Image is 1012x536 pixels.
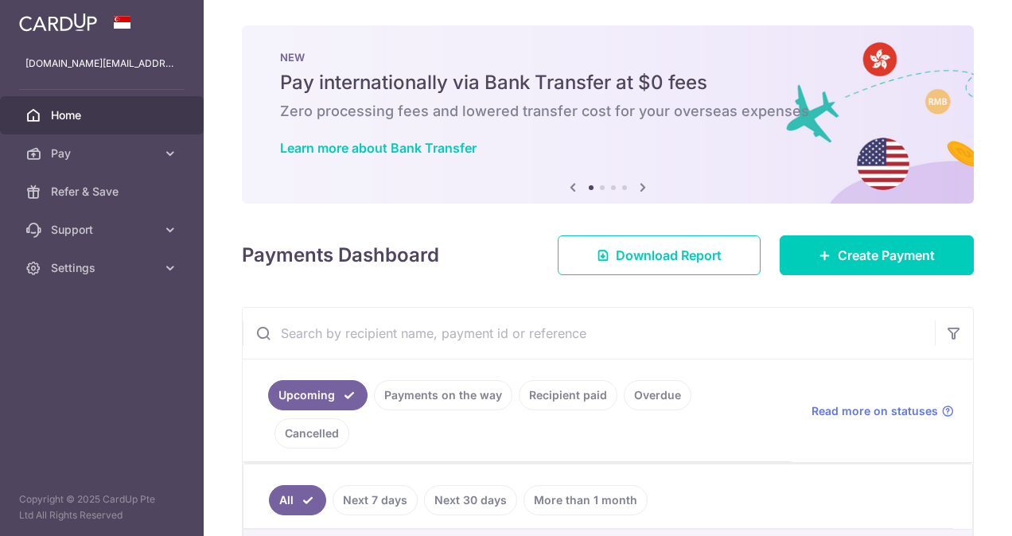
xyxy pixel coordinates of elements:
a: More than 1 month [524,485,648,515]
span: Refer & Save [51,184,156,200]
a: Create Payment [780,235,974,275]
a: Recipient paid [519,380,617,410]
p: NEW [280,51,936,64]
p: [DOMAIN_NAME][EMAIL_ADDRESS][DOMAIN_NAME] [25,56,178,72]
a: Next 30 days [424,485,517,515]
a: Download Report [558,235,761,275]
span: Support [51,222,156,238]
span: Home [51,107,156,123]
a: Read more on statuses [812,403,954,419]
a: Payments on the way [374,380,512,410]
span: Create Payment [838,246,935,265]
h6: Zero processing fees and lowered transfer cost for your overseas expenses [280,102,936,121]
span: Read more on statuses [812,403,938,419]
input: Search by recipient name, payment id or reference [243,308,935,359]
a: Learn more about Bank Transfer [280,140,477,156]
a: Upcoming [268,380,368,410]
h4: Payments Dashboard [242,241,439,270]
span: Settings [51,260,156,276]
a: Cancelled [274,418,349,449]
a: Next 7 days [333,485,418,515]
span: Pay [51,146,156,161]
img: CardUp [19,13,97,32]
span: Download Report [616,246,722,265]
img: Bank transfer banner [242,25,974,204]
a: Overdue [624,380,691,410]
a: All [269,485,326,515]
h5: Pay internationally via Bank Transfer at $0 fees [280,70,936,95]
